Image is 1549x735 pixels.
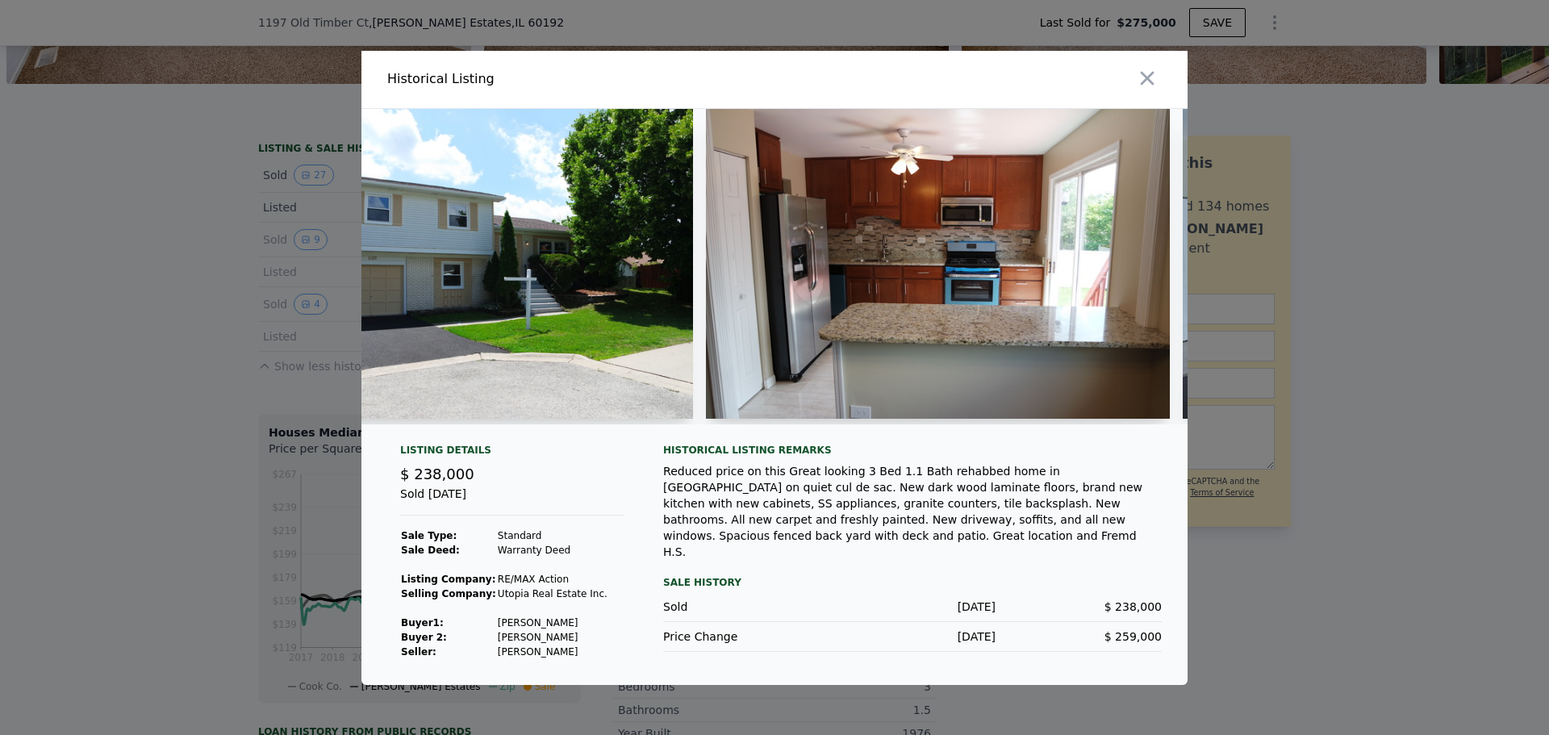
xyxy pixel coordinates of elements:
[400,466,474,482] span: $ 238,000
[400,486,624,516] div: Sold [DATE]
[497,616,608,630] td: [PERSON_NAME]
[829,599,996,615] div: [DATE]
[401,574,495,585] strong: Listing Company:
[387,69,768,89] div: Historical Listing
[401,588,496,599] strong: Selling Company:
[663,599,829,615] div: Sold
[663,444,1162,457] div: Historical Listing remarks
[829,629,996,645] div: [DATE]
[401,545,460,556] strong: Sale Deed:
[497,572,608,587] td: RE/MAX Action
[1104,630,1162,643] span: $ 259,000
[706,109,1171,419] img: Property Img
[401,632,447,643] strong: Buyer 2:
[497,645,608,659] td: [PERSON_NAME]
[400,444,624,463] div: Listing Details
[497,528,608,543] td: Standard
[663,573,1162,592] div: Sale History
[401,530,457,541] strong: Sale Type:
[401,646,436,658] strong: Seller :
[497,630,608,645] td: [PERSON_NAME]
[497,587,608,601] td: Utopia Real Estate Inc.
[1104,600,1162,613] span: $ 238,000
[663,629,829,645] div: Price Change
[663,463,1162,560] div: Reduced price on this Great looking 3 Bed 1.1 Bath rehabbed home in [GEOGRAPHIC_DATA] on quiet cu...
[401,617,444,629] strong: Buyer 1 :
[228,109,693,419] img: Property Img
[497,543,608,558] td: Warranty Deed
